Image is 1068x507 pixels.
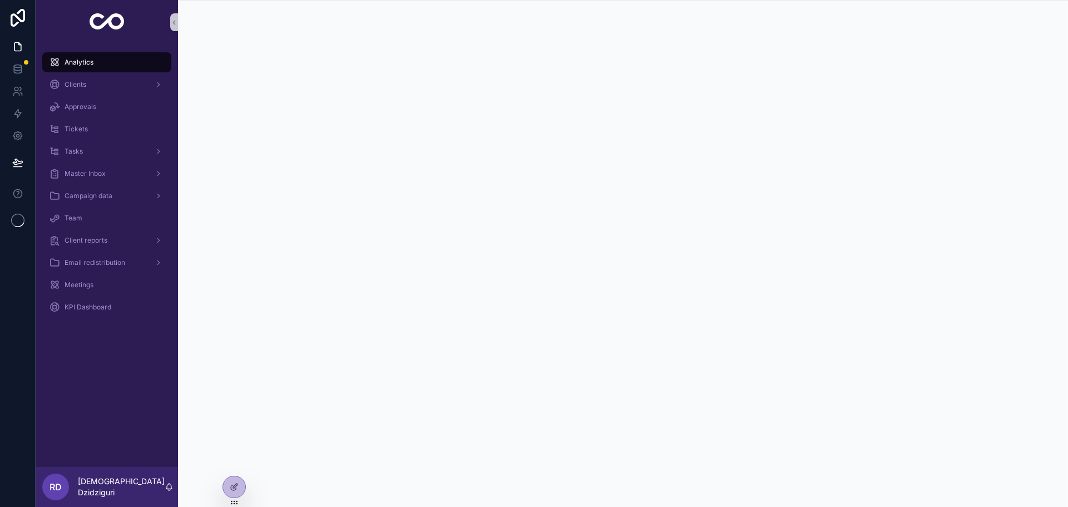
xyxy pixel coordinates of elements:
span: Tickets [65,125,88,134]
span: RD [50,480,62,494]
a: Tickets [42,119,171,139]
span: Email redistribution [65,258,125,267]
a: Clients [42,75,171,95]
a: Tasks [42,141,171,161]
a: Email redistribution [42,253,171,273]
span: Master Inbox [65,169,106,178]
div: scrollable content [36,45,178,332]
span: Meetings [65,280,93,289]
img: App logo [90,13,125,31]
span: Clients [65,80,86,89]
a: Client reports [42,230,171,250]
a: Campaign data [42,186,171,206]
a: Team [42,208,171,228]
a: Approvals [42,97,171,117]
a: Master Inbox [42,164,171,184]
a: Meetings [42,275,171,295]
a: Analytics [42,52,171,72]
a: KPI Dashboard [42,297,171,317]
p: [DEMOGRAPHIC_DATA] Dzidziguri [78,476,165,498]
span: Analytics [65,58,93,67]
span: Team [65,214,82,223]
span: KPI Dashboard [65,303,111,312]
span: Campaign data [65,191,112,200]
span: Client reports [65,236,107,245]
span: Tasks [65,147,83,156]
span: Approvals [65,102,96,111]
